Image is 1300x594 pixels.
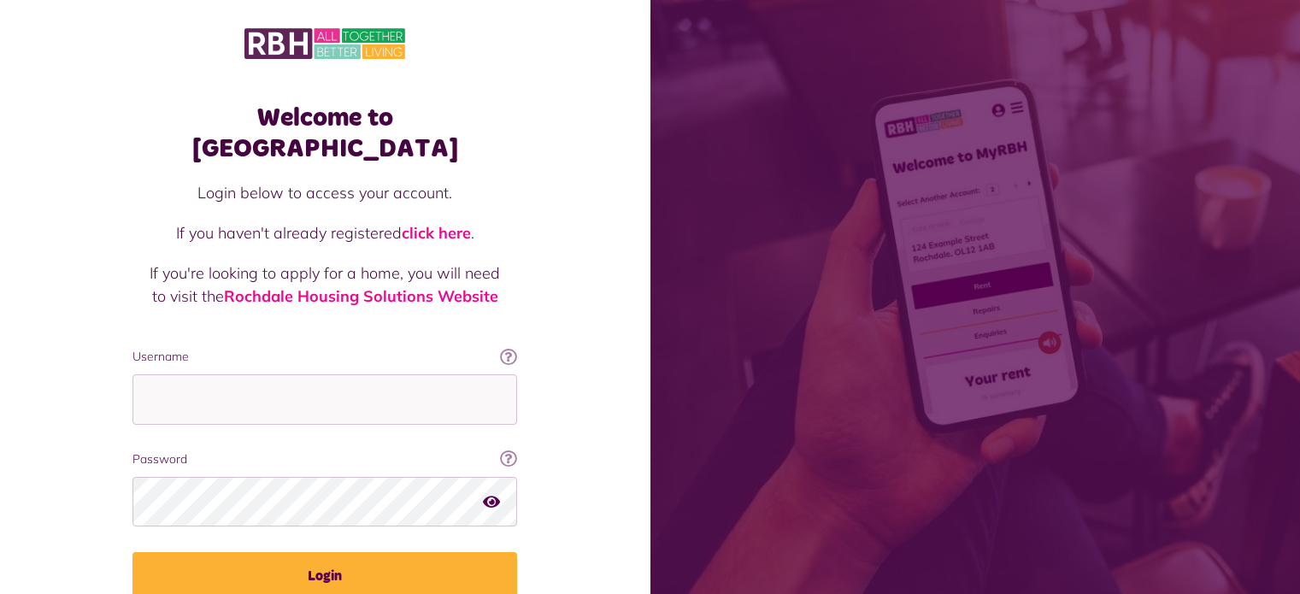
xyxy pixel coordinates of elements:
[402,223,471,243] a: click here
[150,221,500,244] p: If you haven't already registered .
[132,348,517,366] label: Username
[224,286,498,306] a: Rochdale Housing Solutions Website
[150,262,500,308] p: If you're looking to apply for a home, you will need to visit the
[244,26,405,62] img: MyRBH
[132,103,517,164] h1: Welcome to [GEOGRAPHIC_DATA]
[132,450,517,468] label: Password
[150,181,500,204] p: Login below to access your account.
